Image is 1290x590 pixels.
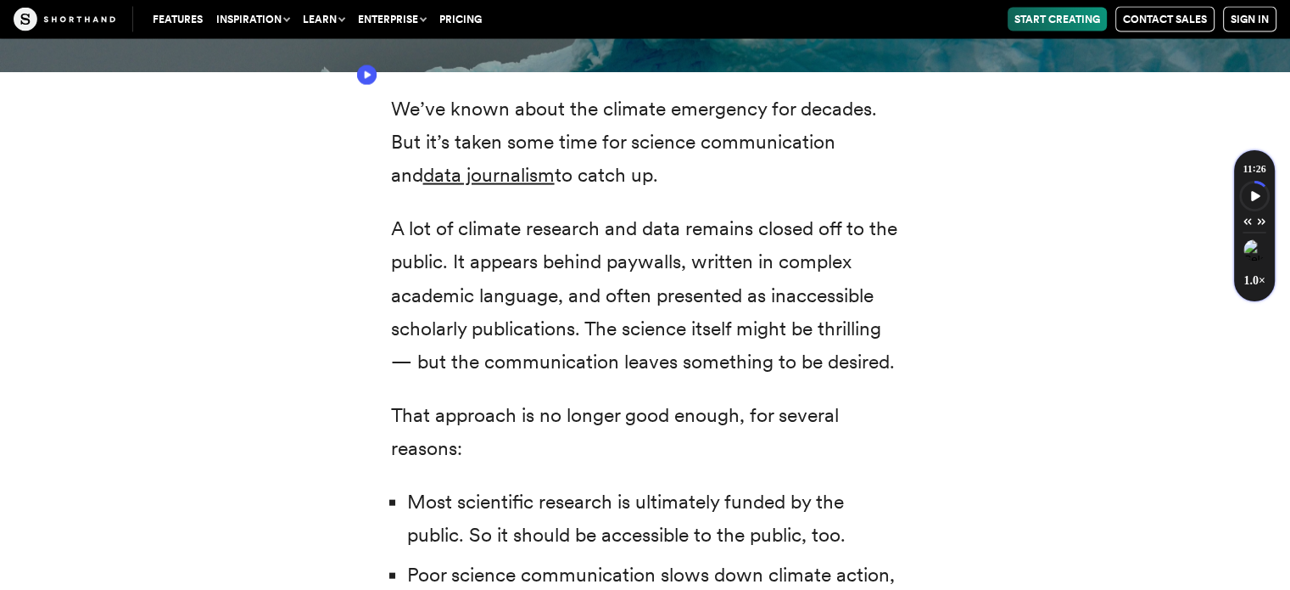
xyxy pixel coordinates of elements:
[391,399,900,465] p: That approach is no longer good enough, for several reasons:
[1008,8,1107,31] a: Start Creating
[407,486,900,552] li: Most scientific research is ultimately funded by the public. So it should be accessible to the pu...
[391,212,900,378] p: A lot of climate research and data remains closed off to the public. It appears behind paywalls, ...
[423,163,555,187] a: data journalism
[1115,7,1215,32] a: Contact Sales
[433,8,489,31] a: Pricing
[1223,7,1276,32] a: Sign in
[14,8,115,31] img: The Craft
[391,93,900,192] p: We’ve known about the climate emergency for decades. But it’s taken some time for science communi...
[296,8,351,31] button: Learn
[146,8,209,31] a: Features
[351,8,433,31] button: Enterprise
[209,8,296,31] button: Inspiration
